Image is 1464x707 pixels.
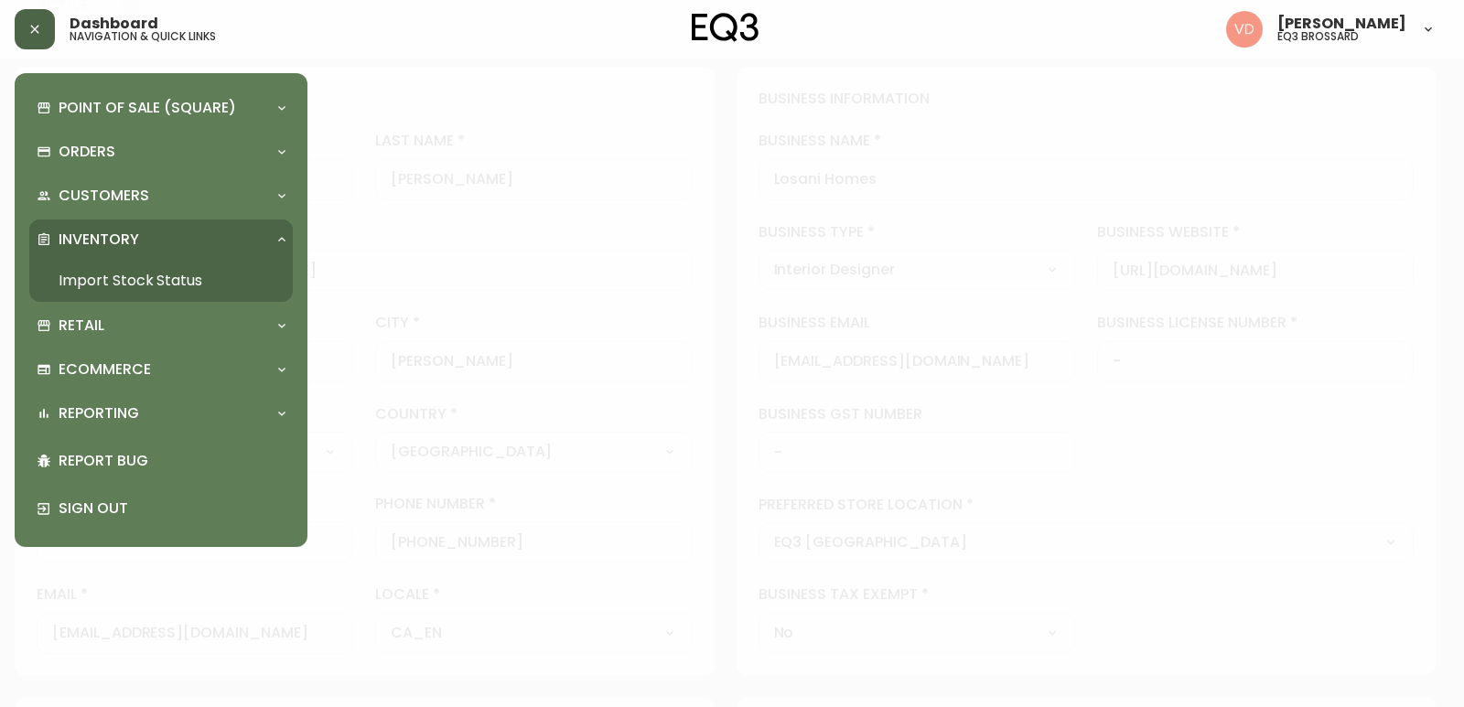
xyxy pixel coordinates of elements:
[692,13,759,42] img: logo
[1226,11,1263,48] img: 34cbe8de67806989076631741e6a7c6b
[29,305,293,346] div: Retail
[29,132,293,172] div: Orders
[1277,16,1406,31] span: [PERSON_NAME]
[29,176,293,216] div: Customers
[29,485,293,532] div: Sign Out
[59,186,149,206] p: Customers
[59,316,104,336] p: Retail
[59,498,285,519] p: Sign Out
[59,98,236,118] p: Point of Sale (Square)
[59,230,139,250] p: Inventory
[1277,31,1359,42] h5: eq3 brossard
[70,16,158,31] span: Dashboard
[59,403,139,423] p: Reporting
[70,31,216,42] h5: navigation & quick links
[29,260,293,302] a: Import Stock Status
[59,142,115,162] p: Orders
[29,393,293,434] div: Reporting
[59,451,285,471] p: Report Bug
[29,349,293,390] div: Ecommerce
[29,88,293,128] div: Point of Sale (Square)
[29,220,293,260] div: Inventory
[59,359,151,380] p: Ecommerce
[29,437,293,485] div: Report Bug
